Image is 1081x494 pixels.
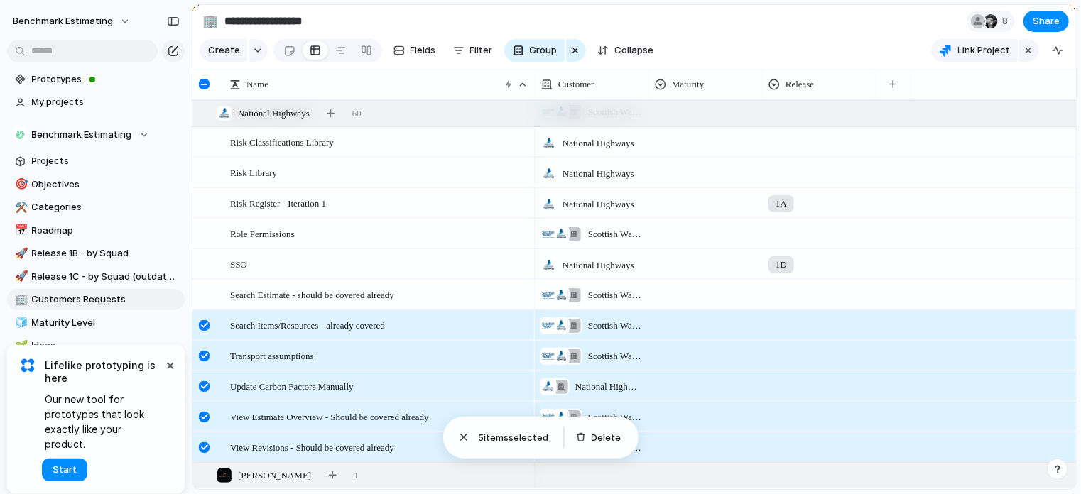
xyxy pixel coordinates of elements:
[592,431,621,445] span: Delete
[32,177,180,192] span: Objectives
[32,128,132,142] span: Benchmark Estimating
[15,314,25,331] div: 🧊
[208,43,240,57] span: Create
[388,39,442,62] button: Fields
[13,270,27,284] button: 🚀
[470,43,493,57] span: Filter
[230,408,429,424] span: View Estimate Overview - Should be covered already
[1033,14,1060,28] span: Share
[199,10,222,33] button: 🏢
[411,43,436,57] span: Fields
[32,316,180,330] span: Maturity Level
[588,319,642,333] span: Scottish Water , National Highways , TfNSW
[13,177,27,192] button: 🎯
[202,11,218,31] div: 🏢
[354,468,359,483] span: 1
[230,317,385,333] span: Search Items/Resources - already covered
[563,167,634,181] span: National Highways
[45,392,163,451] span: Our new tool for prototypes that look exactly like your product.
[15,222,25,238] div: 📅
[13,292,27,307] button: 🏢
[32,224,180,238] span: Roadmap
[13,14,113,28] span: Benchmark Estimating
[230,133,334,150] span: Risk Classifications Library
[352,106,362,121] span: 60
[786,77,814,92] span: Release
[13,200,27,214] button: ⚒️
[776,258,787,272] span: 1D
[200,39,247,62] button: Create
[7,266,185,287] a: 🚀Release 1C - by Squad (outdated - needs to be updated)
[32,270,180,284] span: Release 1C - by Squad (outdated - needs to be updated)
[230,378,354,394] span: Update Carbon Factors Manually
[504,39,565,62] button: Group
[558,77,594,92] span: Customer
[7,69,185,90] a: Prototypes
[588,227,642,241] span: Scottish Water , National Highways , TfNSW
[15,176,25,192] div: 🎯
[15,199,25,216] div: ⚒️
[13,224,27,238] button: 📅
[13,339,27,353] button: 🌱
[32,292,180,307] span: Customers Requests
[15,246,25,262] div: 🚀
[230,194,326,211] span: Risk Register - Iteration 1
[45,359,163,385] span: Lifelike prototyping is here
[958,43,1011,57] span: Link Project
[7,220,185,241] a: 📅Roadmap
[7,312,185,334] a: 🧊Maturity Level
[7,150,185,172] a: Projects
[563,197,634,212] span: National Highways
[238,106,310,121] span: National Highways
[7,124,185,146] button: Benchmark Estimating
[588,288,642,302] span: Scottish Water , National Highways , TfNSW
[931,39,1018,62] button: Link Project
[7,197,185,218] a: ⚒️Categories
[42,459,87,481] button: Start
[6,10,138,33] button: Benchmark Estimating
[672,77,705,92] span: Maturity
[13,316,27,330] button: 🧊
[32,72,180,87] span: Prototypes
[592,39,659,62] button: Collapse
[7,174,185,195] a: 🎯Objectives
[575,380,642,394] span: National Highways , TfNSW
[7,92,185,113] a: My projects
[7,243,185,264] a: 🚀Release 1B - by Squad
[32,200,180,214] span: Categories
[230,164,277,180] span: Risk Library
[614,43,653,57] span: Collapse
[530,43,558,57] span: Group
[7,289,185,310] a: 🏢Customers Requests
[238,468,311,483] span: [PERSON_NAME]
[563,136,634,150] span: National Highways
[230,347,314,363] span: Transport assumptions
[479,431,552,445] span: item s selected
[588,410,642,424] span: Scottish Water , National Highways , TfNSW
[15,292,25,308] div: 🏢
[32,339,180,353] span: Ideas
[563,258,634,273] span: National Highways
[479,432,484,443] span: 5
[1023,11,1069,32] button: Share
[447,39,499,62] button: Filter
[32,95,180,109] span: My projects
[230,225,295,241] span: Role Permissions
[230,439,394,455] span: View Revisions - Should be covered already
[7,335,185,356] a: 🌱Ideas
[15,268,25,285] div: 🚀
[1002,14,1012,28] span: 8
[246,77,268,92] span: Name
[230,256,247,272] span: SSO
[15,338,25,354] div: 🌱
[53,463,77,477] span: Start
[13,246,27,260] button: 🚀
